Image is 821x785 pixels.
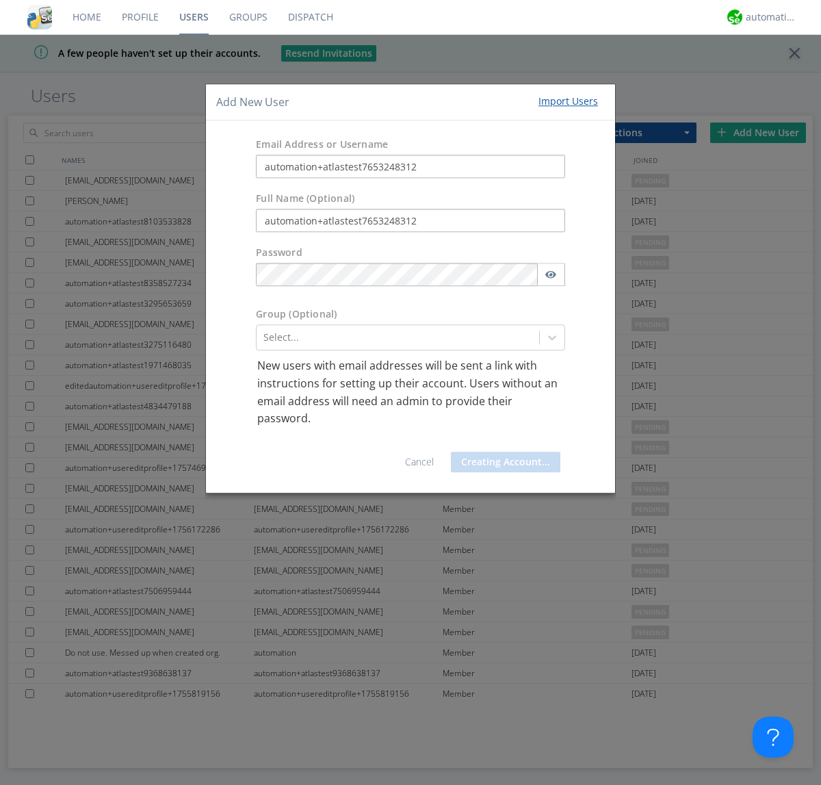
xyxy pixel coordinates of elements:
[257,358,564,428] p: New users with email addresses will be sent a link with instructions for setting up their account...
[256,155,565,179] input: e.g. email@address.com, Housekeeping1
[216,94,289,110] h4: Add New User
[451,452,560,472] button: Creating Account...
[256,246,302,260] label: Password
[256,192,354,206] label: Full Name (Optional)
[727,10,742,25] img: d2d01cd9b4174d08988066c6d424eccd
[256,138,388,152] label: Email Address or Username
[746,10,797,24] div: automation+atlas
[538,94,598,108] div: Import Users
[405,455,434,468] a: Cancel
[27,5,52,29] img: cddb5a64eb264b2086981ab96f4c1ba7
[256,308,337,322] label: Group (Optional)
[256,209,565,233] input: Julie Appleseed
